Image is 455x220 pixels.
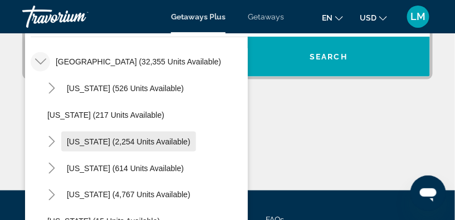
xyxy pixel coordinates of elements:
iframe: Button to launch messaging window [410,176,446,211]
button: Toggle United States (32,355 units available) [31,52,50,72]
button: [US_STATE] (217 units available) [42,105,248,125]
span: USD [360,13,376,22]
button: [US_STATE] (4,767 units available) [61,185,196,205]
a: Getaways Plus [171,12,226,21]
button: User Menu [404,5,433,28]
span: [US_STATE] (4,767 units available) [67,191,190,199]
span: [US_STATE] (614 units available) [67,164,184,173]
span: LM [411,11,426,22]
button: Toggle Arizona (526 units available) [42,79,61,98]
span: Search [310,52,348,61]
button: Toggle Florida (4,767 units available) [42,186,61,205]
button: [US_STATE] (526 units available) [61,78,189,98]
span: [GEOGRAPHIC_DATA] (32,355 units available) [56,57,221,66]
a: Travorium [22,2,134,31]
span: [US_STATE] (2,254 units available) [67,137,190,146]
button: Change currency [360,9,387,26]
a: Getaways [248,12,284,21]
button: Search [228,37,430,77]
button: Toggle Colorado (614 units available) [42,159,61,178]
button: [US_STATE] (614 units available) [61,158,189,178]
span: [US_STATE] (217 units available) [47,111,164,119]
button: [US_STATE] (2,254 units available) [61,132,196,152]
span: en [322,13,332,22]
span: [US_STATE] (526 units available) [67,84,184,93]
button: Change language [322,9,343,26]
button: Toggle California (2,254 units available) [42,132,61,152]
button: [GEOGRAPHIC_DATA] (32,355 units available) [50,52,227,72]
